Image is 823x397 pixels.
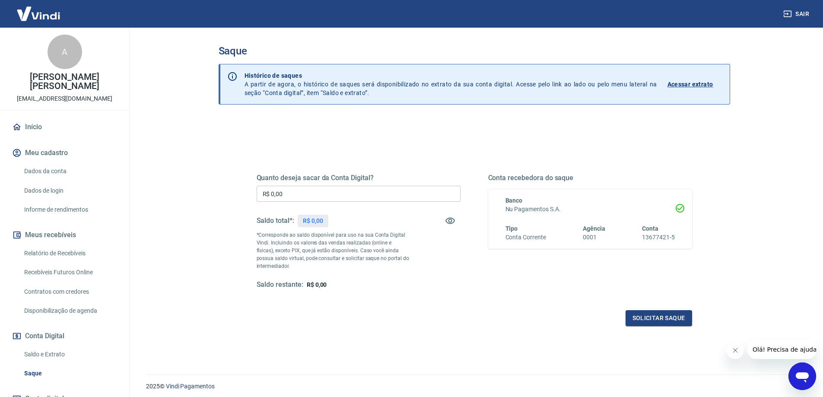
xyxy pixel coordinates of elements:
h5: Quanto deseja sacar da Conta Digital? [257,174,461,182]
h3: Saque [219,45,730,57]
a: Saldo e Extrato [21,346,119,363]
button: Conta Digital [10,327,119,346]
h5: Conta recebedora do saque [488,174,692,182]
p: A partir de agora, o histórico de saques será disponibilizado no extrato da sua conta digital. Ac... [245,71,657,97]
span: Olá! Precisa de ajuda? [5,6,73,13]
button: Solicitar saque [626,310,692,326]
p: 2025 © [146,382,802,391]
a: Recebíveis Futuros Online [21,264,119,281]
a: Contratos com credores [21,283,119,301]
p: Acessar extrato [667,80,713,89]
span: Banco [505,197,523,204]
iframe: Button to launch messaging window [788,362,816,390]
iframe: Message from company [747,340,816,359]
a: Acessar extrato [667,71,723,97]
h6: Conta Corrente [505,233,546,242]
a: Vindi Pagamentos [166,383,215,390]
button: Meus recebíveis [10,225,119,245]
iframe: Close message [727,342,744,359]
a: Início [10,118,119,137]
button: Sair [782,6,813,22]
p: R$ 0,00 [303,216,323,225]
span: Agência [583,225,605,232]
img: Vindi [10,0,67,27]
p: [EMAIL_ADDRESS][DOMAIN_NAME] [17,94,112,103]
span: Tipo [505,225,518,232]
a: Saque [21,365,119,382]
h5: Saldo total*: [257,216,294,225]
h6: 13677421-5 [642,233,675,242]
div: A [48,35,82,69]
a: Disponibilização de agenda [21,302,119,320]
a: Informe de rendimentos [21,201,119,219]
h5: Saldo restante: [257,280,303,289]
p: Histórico de saques [245,71,657,80]
a: Dados de login [21,182,119,200]
h6: 0001 [583,233,605,242]
span: R$ 0,00 [307,281,327,288]
a: Dados da conta [21,162,119,180]
h6: Nu Pagamentos S.A. [505,205,675,214]
a: Relatório de Recebíveis [21,245,119,262]
button: Meu cadastro [10,143,119,162]
p: *Corresponde ao saldo disponível para uso na sua Conta Digital Vindi. Incluindo os valores das ve... [257,231,410,270]
p: [PERSON_NAME] [PERSON_NAME] [7,73,122,91]
span: Conta [642,225,658,232]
